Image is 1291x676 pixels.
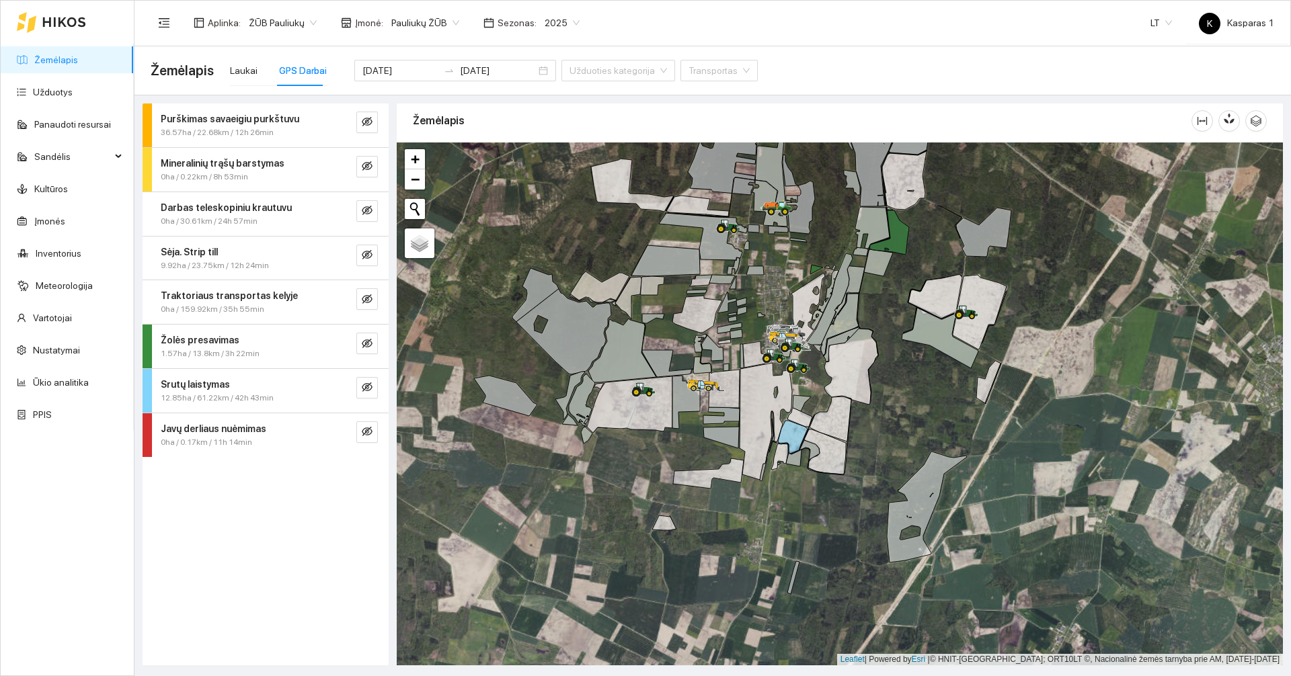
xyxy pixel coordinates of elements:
span: Sandėlis [34,143,111,170]
span: column-width [1192,116,1212,126]
span: Įmonė : [355,15,383,30]
span: eye-invisible [362,161,373,173]
div: Darbas teleskopiniu krautuvu0ha / 30.61km / 24h 57mineye-invisible [143,192,389,236]
span: Sezonas : [498,15,537,30]
span: swap-right [444,65,455,76]
a: Ūkio analitika [33,377,89,388]
span: Pauliukų ŽŪB [391,13,459,33]
button: eye-invisible [356,333,378,354]
input: Pradžios data [362,63,438,78]
strong: Žolės presavimas [161,335,239,345]
a: Užduotys [33,87,73,97]
span: 36.57ha / 22.68km / 12h 26min [161,126,274,139]
span: Žemėlapis [151,60,214,81]
button: menu-fold [151,9,178,36]
div: GPS Darbai [279,63,327,78]
span: eye-invisible [362,382,373,394]
span: shop [341,17,352,28]
span: 0ha / 159.92km / 35h 55min [161,303,264,316]
div: Laukai [230,63,258,78]
div: Sėja. Strip till9.92ha / 23.75km / 12h 24mineye-invisible [143,237,389,280]
a: Nustatymai [33,345,80,355]
button: Initiate a new search [405,199,425,219]
strong: Traktoriaus transportas kelyje [161,290,298,301]
span: eye-invisible [362,116,373,129]
strong: Sėja. Strip till [161,247,218,257]
span: | [928,654,930,664]
span: 9.92ha / 23.75km / 12h 24min [161,259,269,272]
span: Aplinka : [208,15,241,30]
span: 0ha / 0.17km / 11h 14min [161,436,252,449]
span: LT [1150,13,1172,33]
span: 12.85ha / 61.22km / 42h 43min [161,392,274,405]
a: Kultūros [34,183,68,194]
span: K [1207,13,1212,34]
div: Srutų laistymas12.85ha / 61.22km / 42h 43mineye-invisible [143,369,389,413]
span: 0ha / 0.22km / 8h 53min [161,171,248,183]
span: eye-invisible [362,205,373,218]
span: 1.57ha / 13.8km / 3h 22min [161,347,260,360]
a: Žemėlapis [34,54,78,65]
button: eye-invisible [356,245,378,266]
strong: Srutų laistymas [161,379,230,390]
a: Panaudoti resursai [34,119,111,130]
div: Purškimas savaeigiu purkštuvu36.57ha / 22.68km / 12h 26mineye-invisible [143,103,389,147]
span: layout [194,17,204,28]
a: Leaflet [840,654,865,664]
a: Įmonės [34,216,65,226]
button: eye-invisible [356,112,378,133]
strong: Mineralinių trąšų barstymas [161,158,284,169]
a: Zoom out [405,169,425,189]
div: Traktoriaus transportas kelyje0ha / 159.92km / 35h 55mineye-invisible [143,280,389,324]
span: Kasparas 1 [1199,17,1274,28]
div: Javų derliaus nuėmimas0ha / 0.17km / 11h 14mineye-invisible [143,413,389,457]
a: Meteorologija [36,280,93,291]
div: Žemėlapis [413,101,1191,140]
span: 2025 [545,13,580,33]
button: column-width [1191,110,1213,132]
button: eye-invisible [356,200,378,222]
a: Esri [912,654,926,664]
button: eye-invisible [356,156,378,177]
a: Inventorius [36,248,81,259]
a: Vartotojai [33,312,72,323]
span: menu-fold [158,17,170,29]
span: calendar [483,17,494,28]
a: PPIS [33,409,52,420]
strong: Javų derliaus nuėmimas [161,423,266,434]
span: to [444,65,455,76]
span: ŽŪB Pauliukų [249,13,317,33]
a: Zoom in [405,149,425,169]
button: eye-invisible [356,288,378,310]
span: − [411,171,420,187]
span: 0ha / 30.61km / 24h 57min [161,215,258,228]
span: eye-invisible [362,249,373,262]
span: eye-invisible [362,426,373,439]
span: + [411,151,420,167]
button: eye-invisible [356,421,378,443]
strong: Darbas teleskopiniu krautuvu [161,202,292,213]
div: Žolės presavimas1.57ha / 13.8km / 3h 22mineye-invisible [143,325,389,368]
strong: Purškimas savaeigiu purkštuvu [161,114,299,124]
input: Pabaigos data [460,63,536,78]
a: Layers [405,228,434,258]
div: Mineralinių trąšų barstymas0ha / 0.22km / 8h 53mineye-invisible [143,148,389,192]
button: eye-invisible [356,377,378,398]
div: | Powered by © HNIT-[GEOGRAPHIC_DATA]; ORT10LT ©, Nacionalinė žemės tarnyba prie AM, [DATE]-[DATE] [837,654,1283,665]
span: eye-invisible [362,338,373,351]
span: eye-invisible [362,294,373,306]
